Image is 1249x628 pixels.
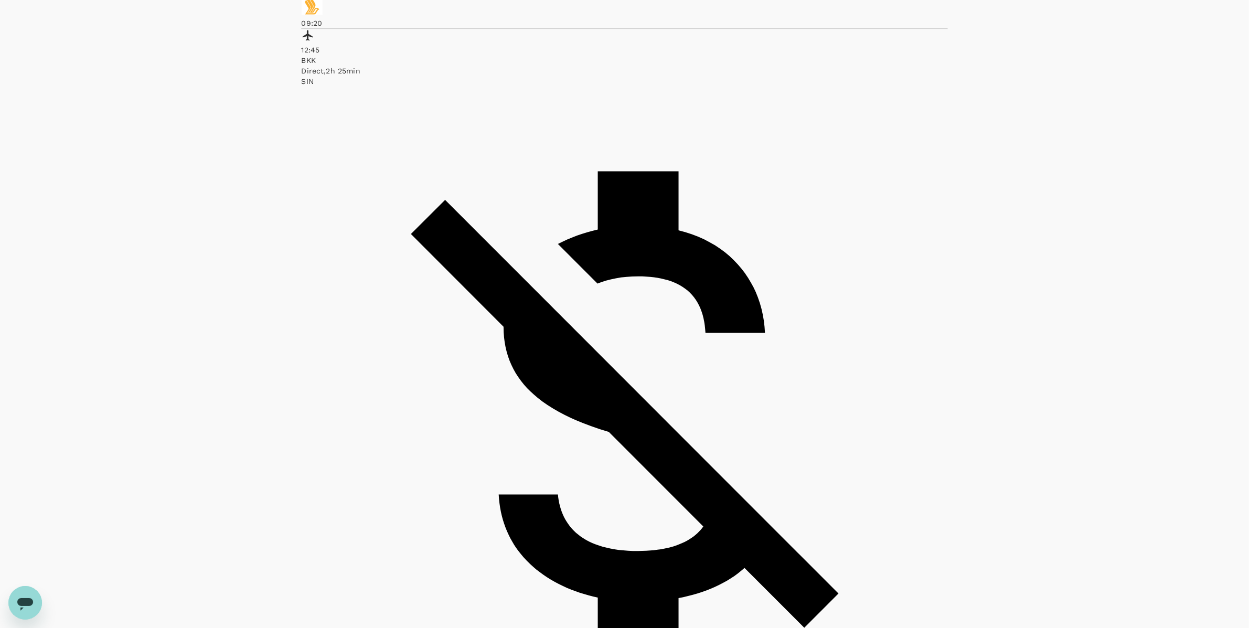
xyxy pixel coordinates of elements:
[8,586,42,620] iframe: Button to launch messaging window
[302,18,948,28] p: 09:20
[302,66,948,76] div: Direct , 2h 25min
[302,55,948,66] p: BKK
[302,45,948,55] p: 12:45
[302,76,948,87] p: SIN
